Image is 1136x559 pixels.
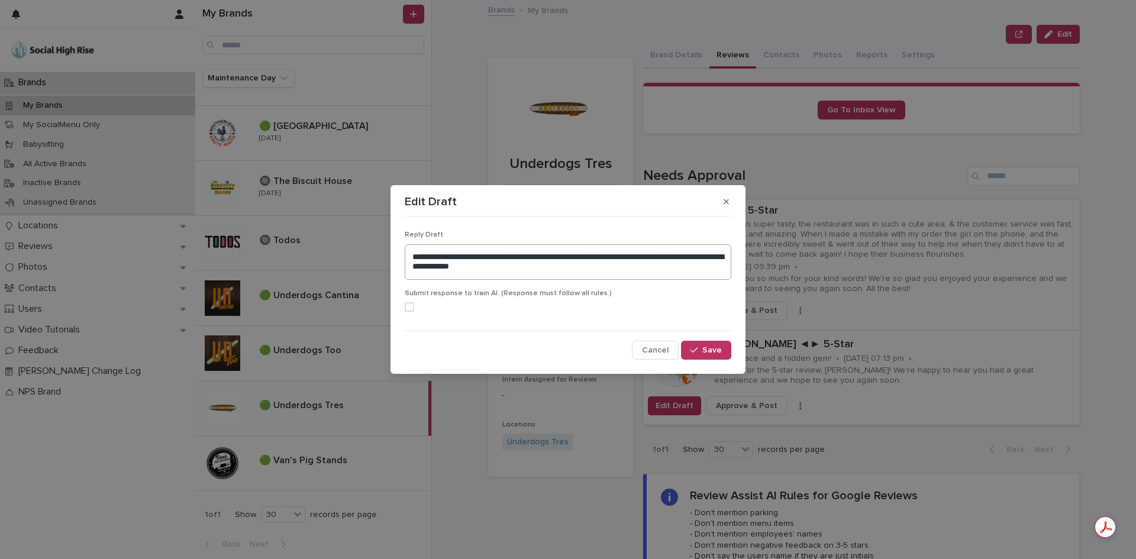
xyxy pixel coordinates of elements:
span: Save [702,346,722,354]
span: Reply Draft [405,231,443,238]
button: Save [681,341,731,360]
p: Edit Draft [405,195,457,209]
span: Submit response to train AI. (Response must follow all rules.) [405,290,612,297]
button: Cancel [632,341,679,360]
span: Cancel [642,346,669,354]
